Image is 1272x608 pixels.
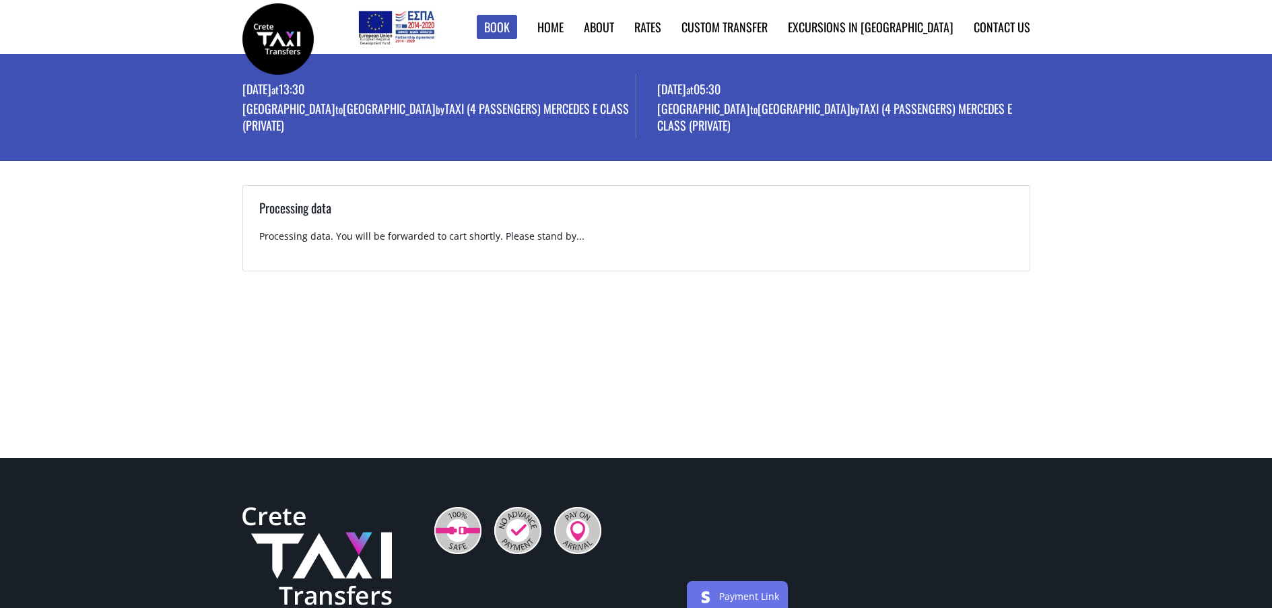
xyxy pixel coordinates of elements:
[271,82,279,97] small: at
[436,102,444,116] small: by
[719,590,779,603] a: Payment Link
[554,507,601,554] img: Pay On Arrival
[584,18,614,36] a: About
[242,507,392,605] img: Crete Taxi Transfers
[259,199,1013,230] h3: Processing data
[494,507,541,554] img: No Advance Payment
[242,100,636,137] p: [GEOGRAPHIC_DATA] [GEOGRAPHIC_DATA] Taxi (4 passengers) Mercedes E Class (private)
[242,3,314,75] img: Crete Taxi Transfers | Booking page | Crete Taxi Transfers
[634,18,661,36] a: Rates
[850,102,859,116] small: by
[657,100,1030,137] p: [GEOGRAPHIC_DATA] [GEOGRAPHIC_DATA] Taxi (4 passengers) Mercedes E Class (private)
[657,81,1030,100] p: [DATE] 05:30
[335,102,343,116] small: to
[788,18,953,36] a: Excursions in [GEOGRAPHIC_DATA]
[356,7,436,47] img: e-bannersEUERDF180X90.jpg
[242,30,314,44] a: Crete Taxi Transfers | Booking page | Crete Taxi Transfers
[434,507,481,554] img: 100% Safe
[681,18,768,36] a: Custom Transfer
[695,586,716,608] img: stripe
[477,15,517,40] a: Book
[242,81,636,100] p: [DATE] 13:30
[537,18,564,36] a: Home
[686,82,694,97] small: at
[750,102,758,116] small: to
[974,18,1030,36] a: Contact us
[259,230,1013,255] p: Processing data. You will be forwarded to cart shortly. Please stand by...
